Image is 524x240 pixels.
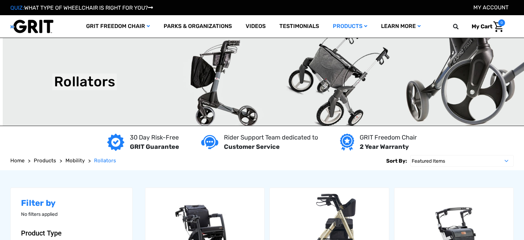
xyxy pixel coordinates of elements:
h2: Filter by [21,198,122,208]
strong: 2 Year Warranty [360,143,409,151]
a: Rollators [94,157,116,165]
p: 30 Day Risk-Free [130,133,179,142]
span: My Cart [472,23,492,30]
a: Mobility [65,157,85,165]
input: Search [456,19,466,34]
p: GRIT Freedom Chair [360,133,417,142]
span: QUIZ: [10,4,24,11]
a: GRIT Freedom Chair [79,15,157,38]
span: Product Type [21,229,62,237]
img: GRIT All-Terrain Wheelchair and Mobility Equipment [10,19,53,33]
span: 0 [498,19,505,26]
label: Sort By: [386,155,407,167]
a: Learn More [374,15,428,38]
img: Cart [493,21,503,32]
a: Testimonials [273,15,326,38]
strong: Customer Service [224,143,280,151]
span: Products [34,157,56,164]
button: Product Type [21,229,122,237]
img: Year warranty [340,134,354,151]
a: Account [473,4,508,11]
span: Mobility [65,157,85,164]
p: No filters applied [21,211,122,218]
a: QUIZ:WHAT TYPE OF WHEELCHAIR IS RIGHT FOR YOU? [10,4,153,11]
a: Products [326,15,374,38]
img: GRIT Guarantee [107,134,124,151]
a: Parks & Organizations [157,15,239,38]
a: Videos [239,15,273,38]
a: Home [10,157,24,165]
a: Cart with 0 items [466,19,505,34]
h1: Rollators [54,74,115,90]
span: Rollators [94,157,116,164]
strong: GRIT Guarantee [130,143,179,151]
span: Home [10,157,24,164]
img: Customer service [201,135,218,149]
p: Rider Support Team dedicated to [224,133,318,142]
a: Products [34,157,56,165]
